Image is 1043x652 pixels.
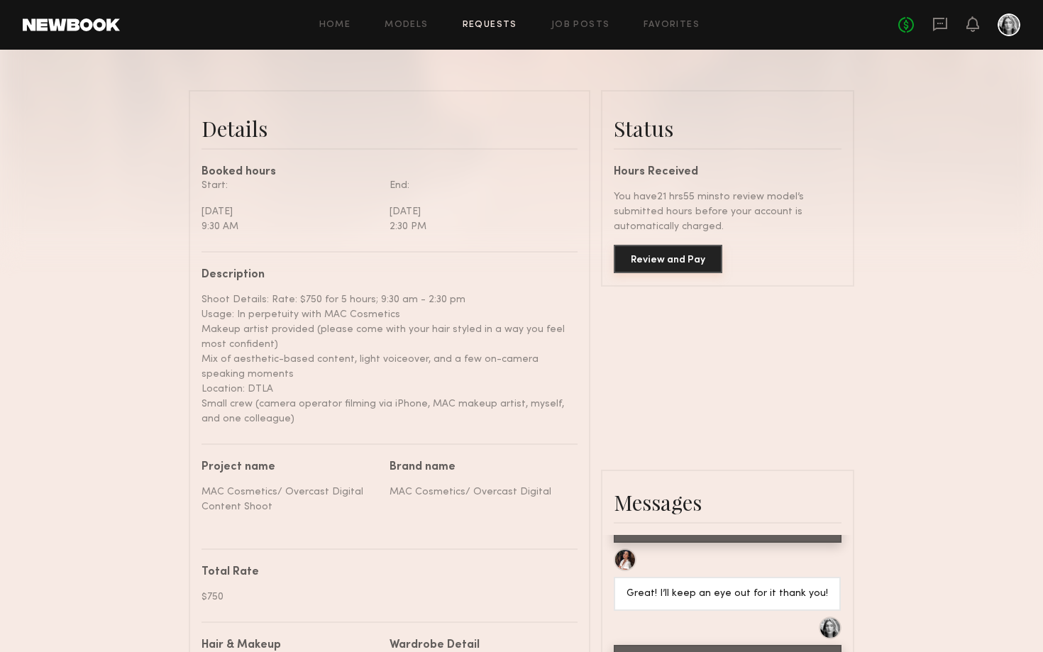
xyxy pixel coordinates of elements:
div: Hours Received [614,167,841,178]
div: [DATE] [202,204,379,219]
div: $750 [202,590,567,604]
div: Booked hours [202,167,578,178]
div: Wardrobe Detail [390,640,480,651]
div: Messages [614,488,841,516]
div: 9:30 AM [202,219,379,234]
a: Favorites [644,21,700,30]
div: Brand name [390,462,567,473]
div: Status [614,114,841,143]
div: Description [202,270,567,281]
div: Start: [202,178,379,193]
div: You have 21 hrs 55 mins to review model’s submitted hours before your account is automatically ch... [614,189,841,234]
div: 2:30 PM [390,219,567,234]
div: MAC Cosmetics/ Overcast Digital Content Shoot [202,485,379,514]
a: Home [319,21,351,30]
div: [DATE] [390,204,567,219]
div: Total Rate [202,567,567,578]
div: Great! I’ll keep an eye out for it thank you! [627,586,828,602]
a: Requests [463,21,517,30]
div: End: [390,178,567,193]
div: Project name [202,462,379,473]
div: Shoot Details: Rate: $750 for 5 hours; 9:30 am - 2:30 pm Usage: In perpetuity with MAC Cosmetics ... [202,292,567,426]
a: Job Posts [551,21,610,30]
div: Details [202,114,578,143]
div: Hair & Makeup [202,640,281,651]
div: MAC Cosmetics/ Overcast Digital [390,485,567,499]
a: Models [385,21,428,30]
button: Review and Pay [614,245,722,273]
